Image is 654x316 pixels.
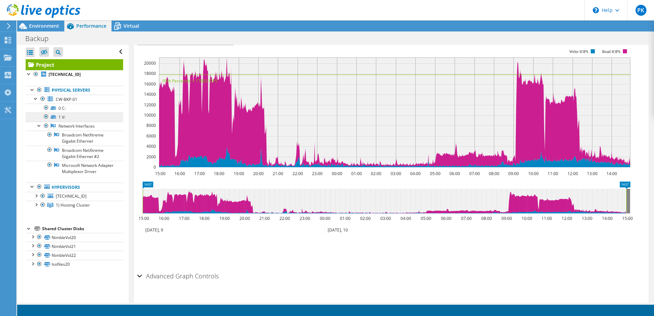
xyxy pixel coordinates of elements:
[449,171,460,176] text: 06:00
[380,215,391,221] text: 03:00
[138,215,149,221] text: 15:00
[481,215,492,221] text: 08:00
[587,171,597,176] text: 13:00
[144,102,156,108] text: 12000
[146,143,156,149] text: 4000
[501,215,512,221] text: 09:00
[370,171,381,176] text: 02:00
[390,171,401,176] text: 03:00
[331,171,342,176] text: 00:00
[26,122,123,131] a: Network Interfaces
[155,171,165,176] text: 15:00
[49,71,81,77] b: [TECHNICAL_ID]
[279,215,290,221] text: 22:00
[299,215,310,221] text: 23:00
[340,215,350,221] text: 01:00
[567,171,578,176] text: 12:00
[259,215,270,221] text: 21:00
[26,59,123,70] a: Project
[488,171,499,176] text: 08:00
[213,171,224,176] text: 18:00
[233,171,244,176] text: 19:00
[26,95,123,104] a: CW-BKP-01
[26,113,123,121] a: 1 V:
[29,23,59,29] span: Environment
[602,215,612,221] text: 14:00
[636,5,646,16] span: PK
[521,215,532,221] text: 10:00
[239,215,250,221] text: 20:00
[144,70,156,76] text: 18000
[26,70,123,79] a: [TECHNICAL_ID]
[158,215,169,221] text: 16:00
[292,171,303,176] text: 22:00
[194,171,205,176] text: 17:00
[137,269,219,283] h2: Advanced Graph Controls
[146,133,156,139] text: 6000
[26,86,123,95] a: Physical Servers
[312,171,322,176] text: 23:00
[253,171,263,176] text: 20:00
[410,171,420,176] text: 04:00
[469,171,480,176] text: 07:00
[174,171,185,176] text: 16:00
[360,215,370,221] text: 02:00
[144,60,156,66] text: 20000
[441,215,451,221] text: 06:00
[26,192,123,201] a: [TECHNICAL_ID]
[319,215,330,221] text: 00:00
[56,202,90,208] span: 1) Hosting Cluster
[569,49,588,54] text: Write IOPS
[56,193,87,199] span: [TECHNICAL_ID]
[123,23,139,29] span: Virtual
[26,161,123,176] a: Microsoft Network Adapter Multiplexor Driver
[76,23,106,29] span: Performance
[22,35,59,42] h1: Backup
[561,215,572,221] text: 12:00
[581,215,592,221] text: 13:00
[179,215,189,221] text: 17:00
[26,260,123,269] a: Isofiles20
[56,96,77,102] span: CW-BKP-01
[606,171,617,176] text: 14:00
[400,215,411,221] text: 04:00
[146,154,156,160] text: 2000
[146,122,156,128] text: 8000
[26,251,123,260] a: NimbleVol22
[42,225,123,233] div: Shared Cluster Disks
[26,131,123,146] a: Broadcom NetXtreme Gigabit Ethernet
[26,242,123,251] a: NimbleVol21
[144,112,156,118] text: 10000
[602,49,620,54] text: Read IOPS
[272,171,283,176] text: 21:00
[351,171,362,176] text: 01:00
[461,215,471,221] text: 07:00
[26,104,123,113] a: 0 C:
[541,215,552,221] text: 11:00
[26,183,123,192] a: Hypervisors
[144,81,156,87] text: 16000
[154,164,156,170] text: 0
[528,171,538,176] text: 10:00
[26,233,123,242] a: NimbleVol20
[162,78,218,84] text: 95th Percentile = 17802 IOPS
[219,215,230,221] text: 19:00
[508,171,519,176] text: 09:00
[420,215,431,221] text: 05:00
[144,91,156,97] text: 14000
[593,7,599,13] svg: \n
[547,171,558,176] text: 11:00
[622,215,632,221] text: 15:00
[26,201,123,210] a: 1) Hosting Cluster
[430,171,440,176] text: 05:00
[199,215,209,221] text: 18:00
[26,146,123,161] a: Broadcom NetXtreme Gigabit Ethernet #2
